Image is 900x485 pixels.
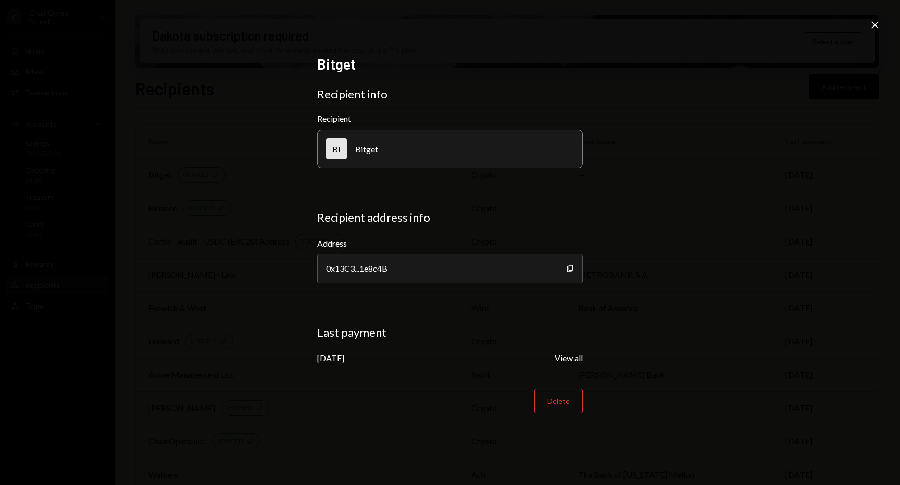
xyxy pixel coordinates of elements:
div: Last payment [317,325,583,340]
div: [DATE] [317,353,344,363]
div: Recipient [317,113,583,123]
button: View all [555,353,583,364]
div: BI [326,138,347,159]
div: Bitget [355,144,378,154]
div: 0x13C3...1e8c4B [317,254,583,283]
button: Delete [534,389,583,413]
div: Recipient address info [317,210,583,225]
div: Recipient info [317,87,583,101]
h2: Bitget [317,54,583,74]
label: Address [317,237,583,250]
